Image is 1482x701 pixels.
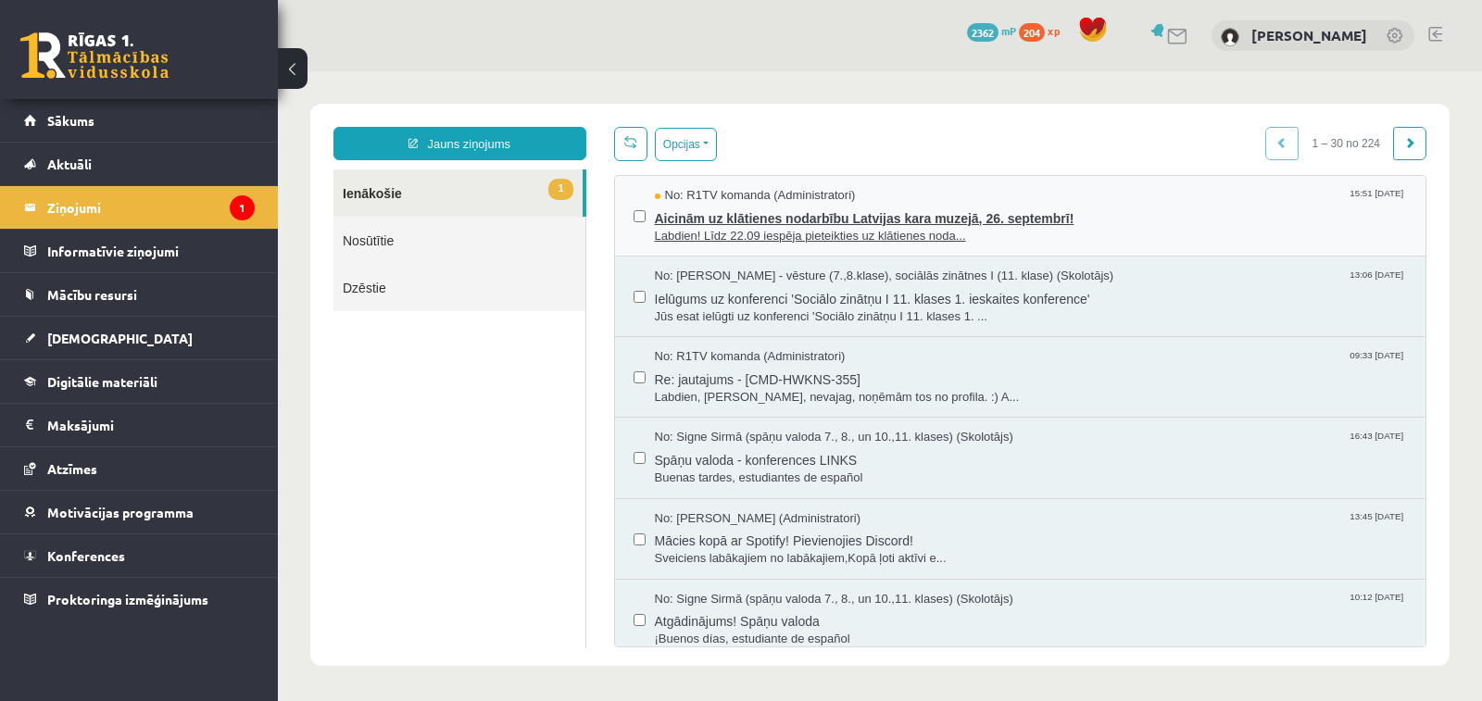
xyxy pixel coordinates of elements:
a: Nosūtītie [56,145,308,193]
a: Sākums [24,99,255,142]
a: Informatīvie ziņojumi [24,230,255,272]
span: ¡Buenos días, estudiante de español [377,559,1130,577]
a: 204 xp [1019,23,1069,38]
span: No: Signe Sirmā (spāņu valoda 7., 8., un 10.,11. klases) (Skolotājs) [377,519,735,537]
legend: Ziņojumi [47,186,255,229]
a: Motivācijas programma [24,491,255,533]
span: Aktuāli [47,156,92,172]
legend: Informatīvie ziņojumi [47,230,255,272]
span: Atzīmes [47,460,97,477]
a: [DEMOGRAPHIC_DATA] [24,317,255,359]
span: Jūs esat ielūgti uz konferenci 'Sociālo zinātņu I 11. klases 1. ... [377,237,1130,255]
span: Labdien! Līdz 22.09 iespēja pieteikties uz klātienes noda... [377,156,1130,174]
span: Sākums [47,112,94,129]
span: Motivācijas programma [47,504,194,520]
span: No: R1TV komanda (Administratori) [377,116,578,133]
a: Aktuāli [24,143,255,185]
span: 2362 [967,23,998,42]
a: Maksājumi [24,404,255,446]
span: No: R1TV komanda (Administratori) [377,277,568,294]
a: Proktoringa izmēģinājums [24,578,255,620]
span: Digitālie materiāli [47,373,157,390]
a: [PERSON_NAME] [1251,26,1367,44]
span: Labdien, [PERSON_NAME], nevajag, noņēmām tos no profila. :) A... [377,318,1130,335]
a: 2362 mP [967,23,1016,38]
span: 10:12 [DATE] [1068,519,1129,533]
a: No: Signe Sirmā (spāņu valoda 7., 8., un 10.,11. klases) (Skolotājs) 10:12 [DATE] Atgādinājums! S... [377,519,1130,577]
span: Atgādinājums! Spāņu valoda [377,536,1130,559]
span: mP [1001,23,1016,38]
span: Konferences [47,547,125,564]
span: Mācies kopā ar Spotify! Pievienojies Discord! [377,456,1130,479]
span: Ielūgums uz konferenci 'Sociālo zinātņu I 11. klases 1. ieskaites konference' [377,214,1130,237]
span: 13:45 [DATE] [1068,439,1129,453]
span: 16:43 [DATE] [1068,357,1129,371]
img: Anastasija Katkova [1221,28,1239,46]
span: Mācību resursi [47,286,137,303]
a: Rīgas 1. Tālmācības vidusskola [20,32,169,79]
button: Opcijas [377,56,439,90]
a: No: [PERSON_NAME] - vēsture (7.,8.klase), sociālās zinātnes I (11. klase) (Skolotājs) 13:06 [DATE... [377,196,1130,254]
span: 09:33 [DATE] [1068,277,1129,291]
a: Digitālie materiāli [24,360,255,403]
a: Jauns ziņojums [56,56,308,89]
span: [DEMOGRAPHIC_DATA] [47,330,193,346]
span: 1 – 30 no 224 [1021,56,1116,89]
i: 1 [230,195,255,220]
a: No: Signe Sirmā (spāņu valoda 7., 8., un 10.,11. klases) (Skolotājs) 16:43 [DATE] Spāņu valoda - ... [377,357,1130,415]
span: 13:06 [DATE] [1068,196,1129,210]
a: Konferences [24,534,255,577]
a: No: R1TV komanda (Administratori) 09:33 [DATE] Re: jautajums - [CMD-HWKNS-355] Labdien, [PERSON_N... [377,277,1130,334]
span: Aicinām uz klātienes nodarbību Latvijas kara muzejā, 26. septembrī! [377,133,1130,156]
span: No: [PERSON_NAME] (Administratori) [377,439,584,457]
span: 1 [270,107,295,129]
span: Proktoringa izmēģinājums [47,591,208,607]
span: Buenas tardes, estudiantes de español [377,398,1130,416]
span: 15:51 [DATE] [1068,116,1129,130]
legend: Maksājumi [47,404,255,446]
span: xp [1048,23,1060,38]
a: 1Ienākošie [56,98,305,145]
span: Spāņu valoda - konferences LINKS [377,375,1130,398]
a: Dzēstie [56,193,308,240]
a: Ziņojumi1 [24,186,255,229]
span: 204 [1019,23,1045,42]
a: No: [PERSON_NAME] (Administratori) 13:45 [DATE] Mācies kopā ar Spotify! Pievienojies Discord! Sve... [377,439,1130,496]
span: Re: jautajums - [CMD-HWKNS-355] [377,294,1130,318]
span: No: Signe Sirmā (spāņu valoda 7., 8., un 10.,11. klases) (Skolotājs) [377,357,735,375]
a: No: R1TV komanda (Administratori) 15:51 [DATE] Aicinām uz klātienes nodarbību Latvijas kara muzej... [377,116,1130,173]
span: Sveiciens labākajiem no labākajiem,Kopā ļoti aktīvi e... [377,479,1130,496]
a: Atzīmes [24,447,255,490]
a: Mācību resursi [24,273,255,316]
span: No: [PERSON_NAME] - vēsture (7.,8.klase), sociālās zinātnes I (11. klase) (Skolotājs) [377,196,836,214]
